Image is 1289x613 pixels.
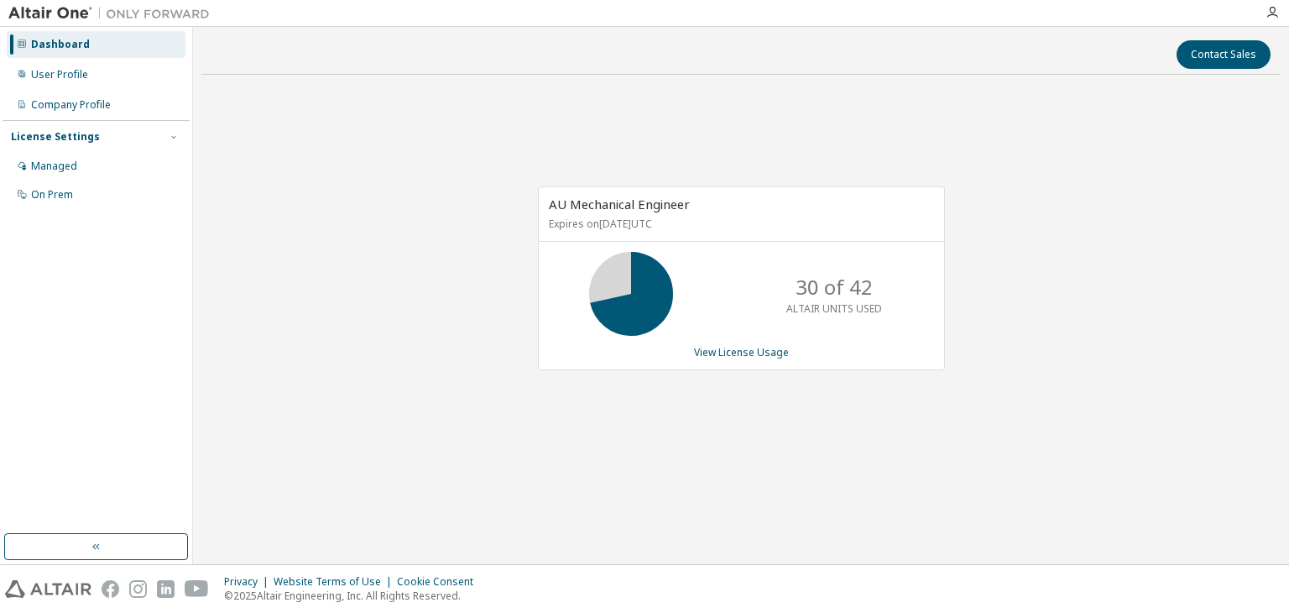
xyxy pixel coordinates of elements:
[549,196,690,212] span: AU Mechanical Engineer
[224,575,274,589] div: Privacy
[31,68,88,81] div: User Profile
[11,130,100,144] div: License Settings
[31,98,111,112] div: Company Profile
[8,5,218,22] img: Altair One
[129,580,147,598] img: instagram.svg
[5,580,91,598] img: altair_logo.svg
[185,580,209,598] img: youtube.svg
[274,575,397,589] div: Website Terms of Use
[1177,40,1271,69] button: Contact Sales
[796,273,873,301] p: 30 of 42
[224,589,483,603] p: © 2025 Altair Engineering, Inc. All Rights Reserved.
[157,580,175,598] img: linkedin.svg
[397,575,483,589] div: Cookie Consent
[31,160,77,173] div: Managed
[549,217,930,231] p: Expires on [DATE] UTC
[694,345,789,359] a: View License Usage
[31,38,90,51] div: Dashboard
[102,580,119,598] img: facebook.svg
[31,188,73,202] div: On Prem
[786,301,882,316] p: ALTAIR UNITS USED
